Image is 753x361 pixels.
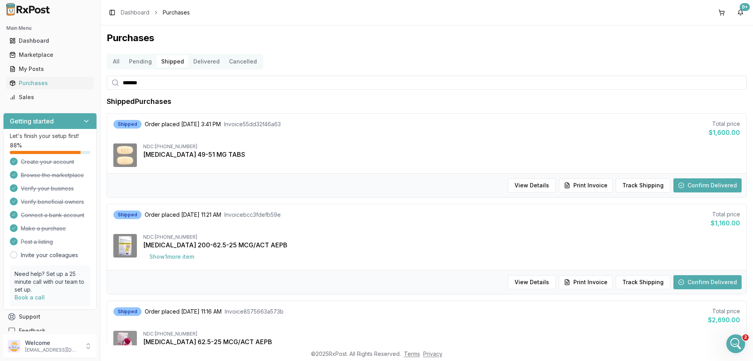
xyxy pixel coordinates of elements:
button: My Posts [3,63,97,75]
button: Sales [3,91,97,103]
div: $2,690.00 [708,315,740,325]
span: Or did you still need the medication? [15,23,86,37]
button: View Details [508,178,556,192]
div: Purchases [9,79,91,87]
p: Welcome [25,339,80,347]
span: Order placed [DATE] 11:16 AM [145,308,222,316]
span: Invoice 8575663a573b [225,308,284,316]
span: Verify beneficial owners [21,198,84,206]
p: Need help? Set up a 25 minute call with our team to set up. [15,270,85,294]
span: Order placed [DATE] 3:41 PM [145,120,221,128]
div: NDC: [PHONE_NUMBER] [143,234,740,240]
span: Invoice 55dd32f46a63 [224,120,281,128]
div: Total price [711,210,740,218]
span: Make a purchase [21,225,66,232]
div: Marketplace [9,51,91,59]
p: [EMAIL_ADDRESS][DOMAIN_NAME] [25,347,80,353]
button: Show1more item [143,250,200,264]
p: Let's finish your setup first! [10,132,90,140]
div: NDC: [PHONE_NUMBER] [143,143,740,150]
div: $1,600.00 [709,128,740,137]
span: Create your account [21,158,74,166]
button: Support [3,310,97,324]
img: Entresto 49-51 MG TABS [113,143,137,167]
a: Dashboard [6,34,94,48]
a: My Posts [6,62,94,76]
a: Book a call [15,294,45,301]
button: Delivered [189,55,224,68]
span: 2 [742,334,749,341]
img: User avatar [8,340,20,352]
div: Shipped [113,210,142,219]
button: Cancelled [224,55,262,68]
div: $1,160.00 [711,218,740,228]
div: Shipped [113,120,142,129]
nav: breadcrumb [121,9,190,16]
div: Total price [709,120,740,128]
div: Shipped [113,307,142,316]
div: Dashboard [9,37,91,45]
span: Browse the marketplace [21,171,84,179]
div: 9+ [740,3,750,11]
button: Print Invoice [559,275,613,289]
a: Terms [404,350,420,357]
span: Connect a bank account [21,211,84,219]
div: [MEDICAL_DATA] 62.5-25 MCG/ACT AEPB [143,337,740,346]
button: Marketplace [3,49,97,61]
h2: Main Menu [6,25,94,31]
div: [MEDICAL_DATA] 200-62.5-25 MCG/ACT AEPB [143,240,740,250]
a: Sales [6,90,94,104]
h1: Purchases [107,32,747,44]
span: Post a listing [21,238,53,246]
div: [MEDICAL_DATA] 49-51 MG TABS [143,150,740,159]
button: Confirm Delivered [673,178,742,192]
a: Privacy [423,350,442,357]
h1: Shipped Purchases [107,96,171,107]
a: Marketplace [6,48,94,62]
a: Invite your colleagues [21,251,78,259]
h3: Getting started [10,116,54,126]
img: Trelegy Ellipta 200-62.5-25 MCG/ACT AEPB [113,234,137,258]
img: Anoro Ellipta 62.5-25 MCG/ACT AEPB [113,331,137,354]
img: RxPost Logo [3,3,53,16]
button: Print Invoice [559,178,613,192]
button: Shipped [156,55,189,68]
button: Dashboard [3,34,97,47]
button: View Details [508,275,556,289]
div: My Posts [9,65,91,73]
span: Feedback [19,327,45,335]
span: Order placed [DATE] 11:21 AM [145,211,221,219]
button: Confirm Delivered [673,275,742,289]
a: Dashboard [121,9,149,16]
span: Verify your business [21,185,74,192]
div: Sales [9,93,91,101]
button: All [108,55,124,68]
button: Feedback [3,324,97,338]
iframe: Intercom live chat [726,334,745,353]
span: 88 % [10,141,22,149]
span: Purchases [163,9,190,16]
button: Track Shipping [616,275,670,289]
a: Purchases [6,76,94,90]
button: Purchases [3,77,97,89]
button: 9+ [734,6,747,19]
div: Total price [708,307,740,315]
button: Pending [124,55,156,68]
span: Invoice bcc3fdefb59e [224,211,281,219]
p: Message from Manuel, sent 13m ago [15,30,116,37]
div: NDC: [PHONE_NUMBER] [143,331,740,337]
button: Track Shipping [616,178,670,192]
